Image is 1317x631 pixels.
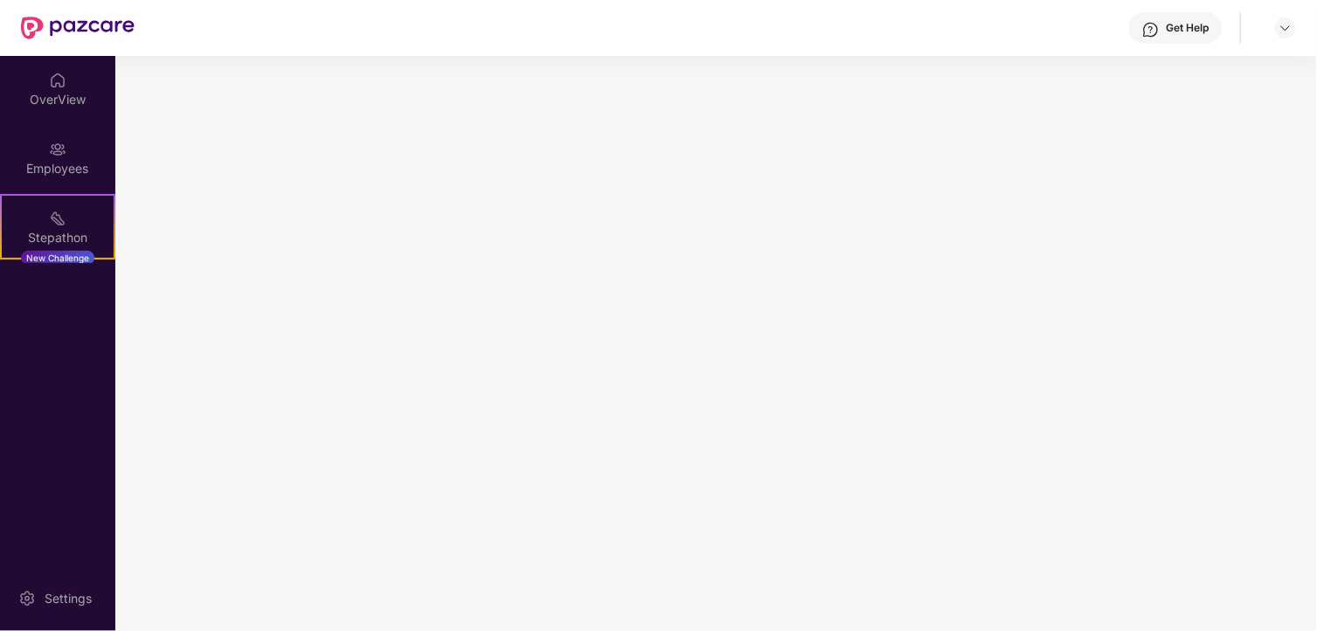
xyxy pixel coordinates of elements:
img: svg+xml;base64,PHN2ZyBpZD0iSG9tZSIgeG1sbnM9Imh0dHA6Ly93d3cudzMub3JnLzIwMDAvc3ZnIiB3aWR0aD0iMjAiIG... [49,72,66,89]
img: svg+xml;base64,PHN2ZyBpZD0iRW1wbG95ZWVzIiB4bWxucz0iaHR0cDovL3d3dy53My5vcmcvMjAwMC9zdmciIHdpZHRoPS... [49,141,66,158]
div: New Challenge [21,251,94,265]
img: svg+xml;base64,PHN2ZyB4bWxucz0iaHR0cDovL3d3dy53My5vcmcvMjAwMC9zdmciIHdpZHRoPSIyMSIgaGVpZ2h0PSIyMC... [49,210,66,227]
div: Stepathon [2,229,114,246]
div: Get Help [1167,21,1210,35]
img: svg+xml;base64,PHN2ZyBpZD0iSGVscC0zMngzMiIgeG1sbnM9Imh0dHA6Ly93d3cudzMub3JnLzIwMDAvc3ZnIiB3aWR0aD... [1142,21,1160,38]
img: svg+xml;base64,PHN2ZyBpZD0iU2V0dGluZy0yMHgyMCIgeG1sbnM9Imh0dHA6Ly93d3cudzMub3JnLzIwMDAvc3ZnIiB3aW... [18,590,36,607]
img: svg+xml;base64,PHN2ZyBpZD0iRHJvcGRvd24tMzJ4MzIiIHhtbG5zPSJodHRwOi8vd3d3LnczLm9yZy8yMDAwL3N2ZyIgd2... [1279,21,1293,35]
img: New Pazcare Logo [21,17,135,39]
div: Settings [39,590,97,607]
